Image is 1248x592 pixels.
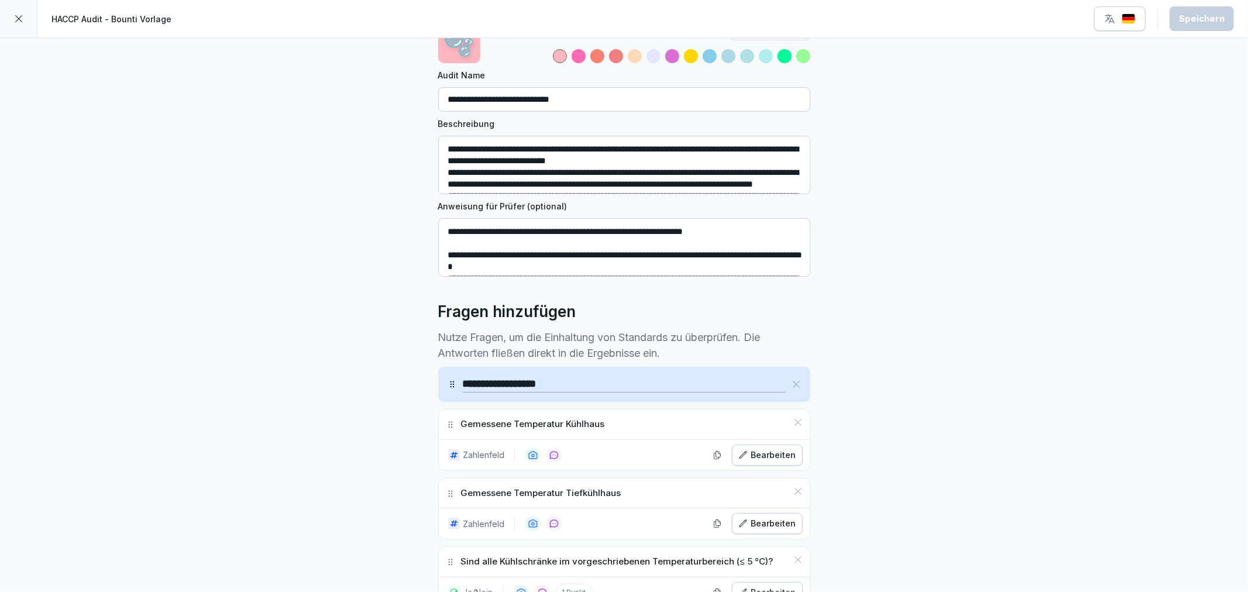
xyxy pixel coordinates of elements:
div: Bearbeiten [738,449,796,462]
div: Speichern [1179,12,1225,25]
label: Audit Name [438,69,810,81]
p: Gemessene Temperatur Kühlhaus [461,418,605,431]
div: Bearbeiten [738,517,796,530]
p: 🫧 [444,24,475,61]
h2: Fragen hinzufügen [438,300,576,323]
button: Speichern [1170,6,1234,31]
label: Anweisung für Prüfer (optional) [438,200,810,212]
p: Sind alle Kühlschränke im vorgeschriebenen Temperaturbereich (≤ 5 °C)? [461,555,773,569]
label: Beschreibung [438,118,810,130]
button: Bearbeiten [732,513,803,534]
p: Nutze Fragen, um die Einhaltung von Standards zu überprüfen. Die Antworten fließen direkt in die ... [438,329,810,361]
p: Gemessene Temperatur Tiefkühlhaus [461,487,621,500]
img: de.svg [1122,13,1136,25]
p: Zahlenfeld [463,518,505,530]
p: HACCP Audit - Bounti Vorlage [51,13,171,25]
p: Zahlenfeld [463,449,505,461]
button: Bearbeiten [732,445,803,466]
